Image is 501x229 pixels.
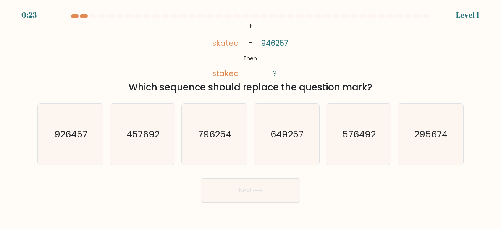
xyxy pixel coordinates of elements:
div: Level 1 [456,9,480,21]
tspan: Then [244,55,257,63]
svg: @import url('[URL][DOMAIN_NAME]); [203,21,297,79]
tspan: ? [273,68,277,79]
tspan: If [249,22,252,30]
text: 457692 [126,128,160,140]
tspan: skated [213,38,239,48]
div: Which sequence should replace the question mark? [42,81,459,94]
tspan: 946257 [261,38,289,48]
tspan: = [249,39,252,47]
text: 796254 [199,128,232,140]
tspan: = [249,69,252,77]
text: 576492 [343,128,376,140]
text: 926457 [54,128,87,140]
button: Next [201,178,300,203]
div: 0:23 [21,9,37,21]
text: 649257 [270,128,304,140]
tspan: staked [213,68,239,79]
text: 295674 [415,128,448,140]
